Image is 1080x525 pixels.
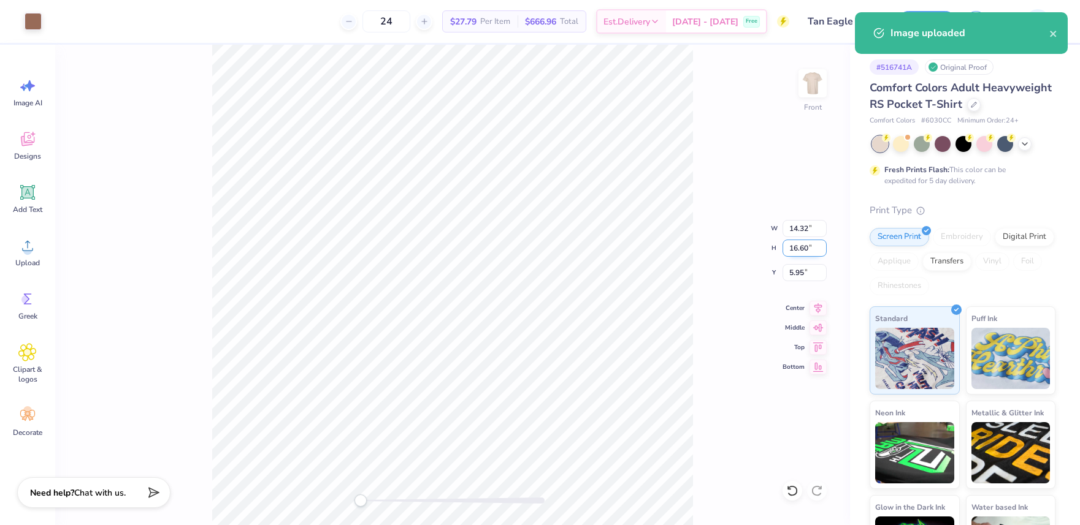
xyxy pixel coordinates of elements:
span: Water based Ink [971,500,1028,513]
div: Vinyl [975,252,1009,271]
img: Standard [875,328,954,389]
span: Standard [875,312,908,325]
span: Puff Ink [971,312,997,325]
div: # 516741A [870,59,919,75]
input: Untitled Design [799,9,889,34]
div: Digital Print [995,228,1054,246]
div: Image uploaded [890,26,1049,40]
img: Front [800,71,825,96]
span: Total [560,15,578,28]
div: Accessibility label [354,494,367,507]
span: Metallic & Glitter Ink [971,406,1044,419]
img: Neon Ink [875,422,954,483]
div: Applique [870,252,919,271]
span: Designs [14,151,41,161]
img: Puff Ink [971,328,1051,389]
div: Screen Print [870,228,929,246]
span: Add Text [13,205,42,214]
strong: Need help? [30,487,74,499]
span: Image AI [13,98,42,108]
span: Free [746,17,757,26]
div: Embroidery [933,228,991,246]
span: [DATE] - [DATE] [672,15,738,28]
div: Foil [1013,252,1042,271]
span: Middle [783,323,805,333]
span: Comfort Colors Adult Heavyweight RS Pocket T-Shirt [870,80,1052,111]
span: Decorate [13,428,42,437]
span: Greek [18,311,37,321]
span: Minimum Order: 24 + [957,116,1019,126]
span: # 6030CC [921,116,951,126]
span: Center [783,303,805,313]
button: close [1049,26,1058,40]
span: Chat with us. [74,487,126,499]
div: Transfers [922,252,971,271]
span: $666.96 [525,15,556,28]
img: Metallic & Glitter Ink [971,422,1051,483]
span: Bottom [783,362,805,372]
div: Print Type [870,203,1055,217]
span: Upload [15,258,40,268]
span: Clipart & logos [7,364,48,384]
strong: Fresh Prints Flash: [884,165,949,175]
div: Front [804,102,822,113]
span: Top [783,342,805,352]
span: Comfort Colors [870,116,915,126]
div: This color can be expedited for 5 day delivery. [884,164,1035,186]
span: $27.79 [450,15,477,28]
a: MN [1002,9,1055,34]
span: Glow in the Dark Ink [875,500,945,513]
span: Per Item [480,15,510,28]
span: Neon Ink [875,406,905,419]
input: – – [362,10,410,32]
img: Mark Navarro [1025,9,1050,34]
div: Rhinestones [870,277,929,295]
div: Original Proof [925,59,994,75]
span: Est. Delivery [603,15,650,28]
